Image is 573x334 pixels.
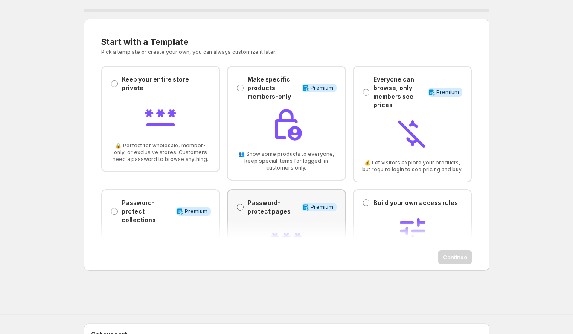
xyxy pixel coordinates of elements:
[269,223,303,257] img: Password-protect pages
[311,85,333,91] span: Premium
[247,199,299,216] p: Password-protect pages
[373,75,425,109] p: Everyone can browse, only members see prices
[269,108,303,142] img: Make specific products members-only
[436,89,459,96] span: Premium
[122,199,173,224] p: Password-protect collections
[362,159,462,173] span: 💰 Let visitors explore your products, but require login to see pricing and buy.
[247,75,299,101] p: Make specific products members-only
[185,208,207,215] span: Premium
[122,75,211,92] p: Keep your entire store private
[101,37,189,47] span: Start with a Template
[396,116,430,150] img: Everyone can browse, only members see prices
[396,214,430,248] img: Build your own access rules
[311,204,333,211] span: Premium
[373,199,458,207] p: Build your own access rules
[143,99,177,133] img: Keep your entire store private
[236,151,337,171] span: 👥 Show some products to everyone, keep special items for logged-in customers only.
[111,142,211,163] span: 🔒 Perfect for wholesale, member-only, or exclusive stores. Customers need a password to browse an...
[143,231,177,265] img: Password-protect collections
[101,49,371,56] p: Pick a template or create your own, you can always customize it later.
